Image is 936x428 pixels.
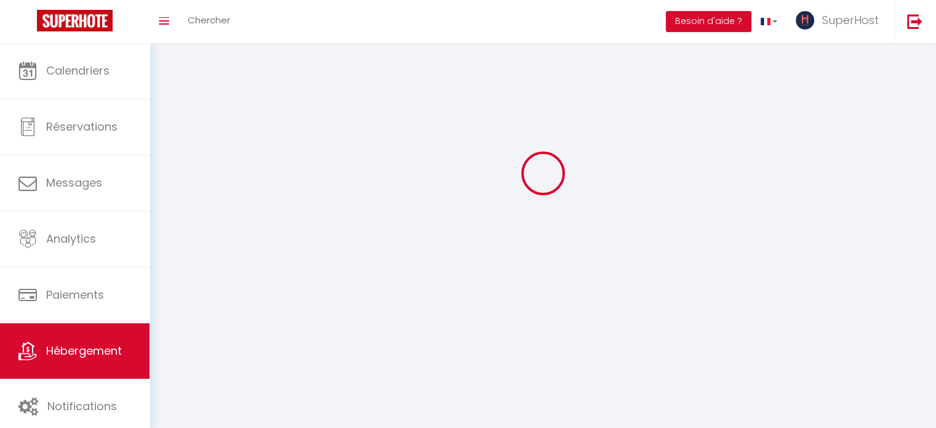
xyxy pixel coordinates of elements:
span: Analytics [46,231,96,246]
span: SuperHost [822,12,879,28]
span: Messages [46,175,102,190]
img: ... [796,11,814,30]
button: Besoin d'aide ? [666,11,751,32]
span: Calendriers [46,63,110,78]
span: Réservations [46,119,118,134]
span: Chercher [188,14,230,26]
span: Notifications [47,398,117,414]
img: Super Booking [37,10,113,31]
span: Hébergement [46,343,122,358]
img: logout [907,14,922,29]
span: Paiements [46,287,104,302]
